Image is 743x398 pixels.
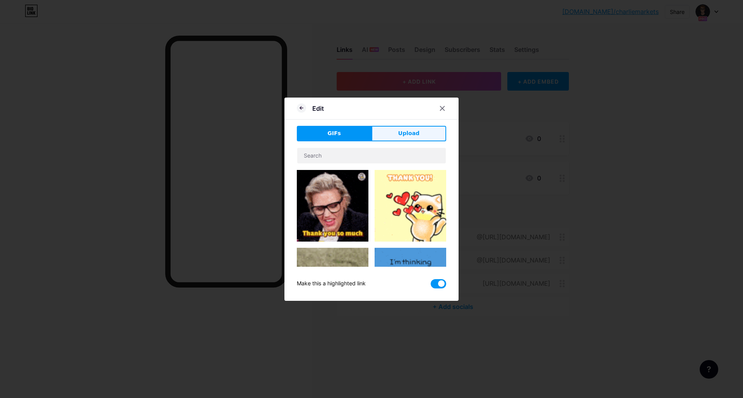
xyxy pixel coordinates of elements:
img: Gihpy [297,248,368,376]
img: Gihpy [375,170,446,242]
input: Search [297,148,446,163]
button: Upload [371,126,446,141]
div: Make this a highlighted link [297,279,366,288]
img: Gihpy [375,248,446,319]
button: GIFs [297,126,371,141]
div: Edit [312,104,324,113]
img: Gihpy [297,170,368,242]
span: Upload [398,129,419,137]
span: GIFs [327,129,341,137]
